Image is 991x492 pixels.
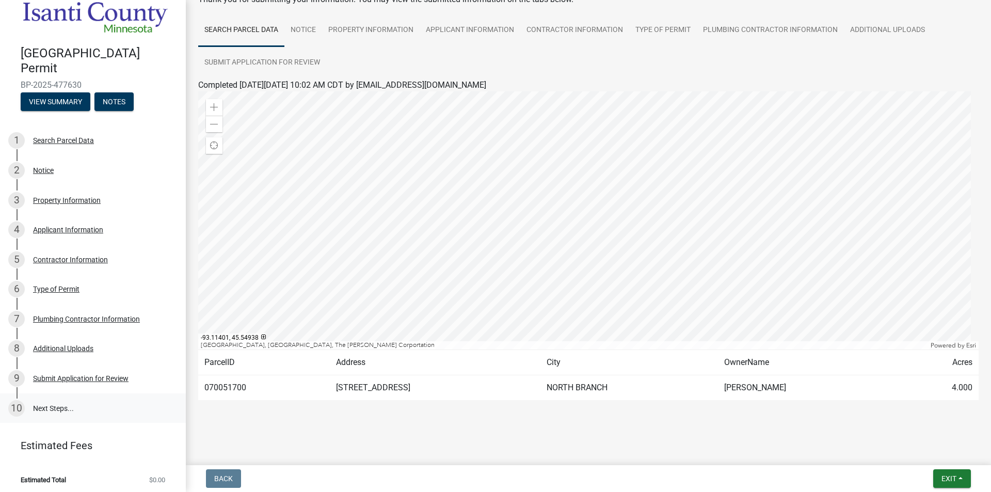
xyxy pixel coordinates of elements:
div: [GEOGRAPHIC_DATA], [GEOGRAPHIC_DATA], The [PERSON_NAME] Corportation [198,341,928,350]
a: Property Information [322,14,420,47]
td: 070051700 [198,375,330,401]
a: Submit Application for Review [198,46,326,80]
td: 4.000 [899,375,979,401]
td: OwnerName [718,350,898,375]
a: Search Parcel Data [198,14,284,47]
button: View Summary [21,92,90,111]
span: Estimated Total [21,477,66,483]
a: Type of Permit [629,14,697,47]
td: Address [330,350,540,375]
div: Powered by [928,341,979,350]
td: ParcelID [198,350,330,375]
a: Estimated Fees [8,435,169,456]
button: Exit [933,469,971,488]
td: [STREET_ADDRESS] [330,375,540,401]
div: 1 [8,132,25,149]
div: 10 [8,400,25,417]
div: 9 [8,370,25,387]
span: Back [214,474,233,483]
wm-modal-confirm: Notes [94,98,134,106]
td: Acres [899,350,979,375]
a: Plumbing Contractor Information [697,14,844,47]
div: 2 [8,162,25,179]
span: Completed [DATE][DATE] 10:02 AM CDT by [EMAIL_ADDRESS][DOMAIN_NAME] [198,80,486,90]
div: 3 [8,192,25,209]
button: Back [206,469,241,488]
a: Notice [284,14,322,47]
div: Plumbing Contractor Information [33,315,140,323]
div: 4 [8,221,25,238]
div: Property Information [33,197,101,204]
a: Additional Uploads [844,14,931,47]
div: Additional Uploads [33,345,93,352]
div: Contractor Information [33,256,108,263]
div: Zoom out [206,116,222,132]
div: Search Parcel Data [33,137,94,144]
wm-modal-confirm: Summary [21,98,90,106]
div: 8 [8,340,25,357]
div: 5 [8,251,25,268]
a: Esri [966,342,976,349]
div: Applicant Information [33,226,103,233]
a: Contractor Information [520,14,629,47]
span: BP-2025-477630 [21,80,165,90]
div: 7 [8,311,25,327]
div: Zoom in [206,99,222,116]
div: Find my location [206,137,222,154]
td: NORTH BRANCH [540,375,718,401]
span: $0.00 [149,477,165,483]
div: Submit Application for Review [33,375,129,382]
span: Exit [941,474,956,483]
td: City [540,350,718,375]
button: Notes [94,92,134,111]
div: Type of Permit [33,285,79,293]
h4: [GEOGRAPHIC_DATA] Permit [21,46,178,76]
td: [PERSON_NAME] [718,375,898,401]
div: 6 [8,281,25,297]
div: Notice [33,167,54,174]
a: Applicant Information [420,14,520,47]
